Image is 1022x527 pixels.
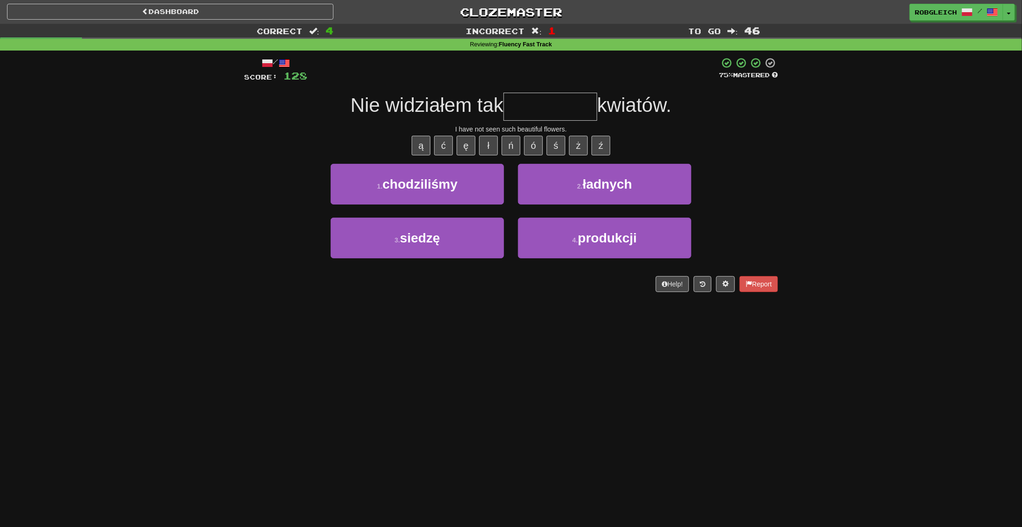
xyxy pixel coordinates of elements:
[740,276,778,292] button: Report
[978,7,982,14] span: /
[283,70,307,81] span: 128
[518,164,691,205] button: 2.ładnych
[518,218,691,258] button: 4.produkcji
[744,25,760,36] span: 46
[394,236,400,244] small: 3 .
[524,136,543,155] button: ó
[331,218,504,258] button: 3.siedzę
[383,177,458,191] span: chodziliśmy
[244,73,278,81] span: Score:
[689,26,721,36] span: To go
[412,136,430,155] button: ą
[434,136,453,155] button: ć
[656,276,689,292] button: Help!
[547,136,565,155] button: ś
[592,136,610,155] button: ź
[694,276,711,292] button: Round history (alt+y)
[457,136,475,155] button: ę
[309,27,319,35] span: :
[499,41,552,48] strong: Fluency Fast Track
[466,26,525,36] span: Incorrect
[578,231,637,245] span: produkcji
[377,183,383,190] small: 1 .
[479,136,498,155] button: ł
[532,27,542,35] span: :
[548,25,556,36] span: 1
[719,71,733,79] span: 75 %
[719,71,778,80] div: Mastered
[400,231,440,245] span: siedzę
[597,94,672,116] span: kwiatów.
[569,136,588,155] button: ż
[7,4,333,20] a: Dashboard
[728,27,738,35] span: :
[572,236,578,244] small: 4 .
[910,4,1003,21] a: RobGleich /
[326,25,333,36] span: 4
[244,124,778,134] div: I have not seen such beautiful flowers.
[502,136,520,155] button: ń
[915,8,957,16] span: RobGleich
[331,164,504,205] button: 1.chodziliśmy
[577,183,583,190] small: 2 .
[350,94,504,116] span: Nie widziałem tak
[244,57,307,69] div: /
[583,177,632,191] span: ładnych
[348,4,674,20] a: Clozemaster
[257,26,303,36] span: Correct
